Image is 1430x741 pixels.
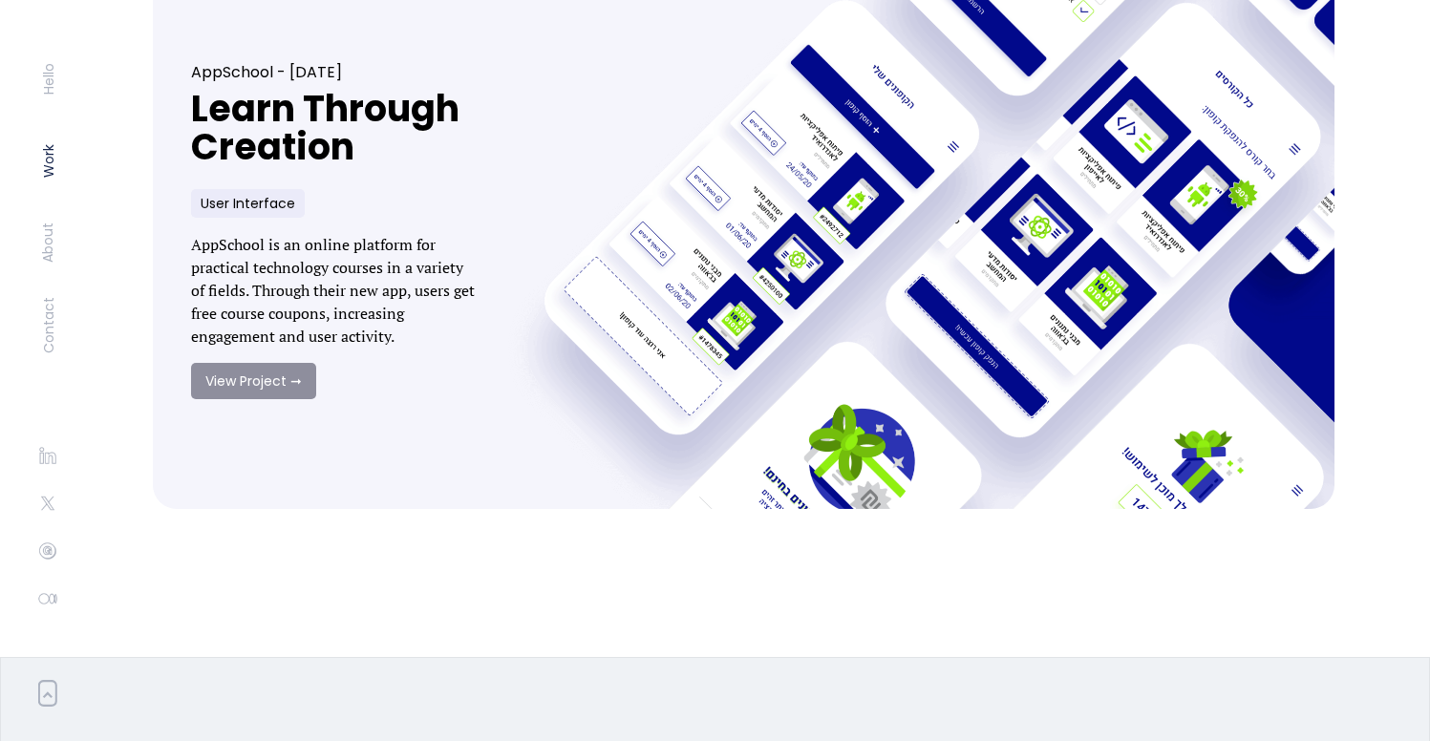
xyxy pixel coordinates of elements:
[191,363,316,399] a: View Project ➞
[38,222,57,263] a: About
[38,144,57,178] a: Work
[191,90,477,166] h1: Learn Through Creation
[191,63,477,82] div: AppSchool - [DATE]
[191,233,477,348] p: AppSchool is an online platform for practical technology courses in a variety of fields. Through ...
[38,297,57,353] a: Contact
[38,63,57,95] a: Hello
[191,189,305,218] div: User Interface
